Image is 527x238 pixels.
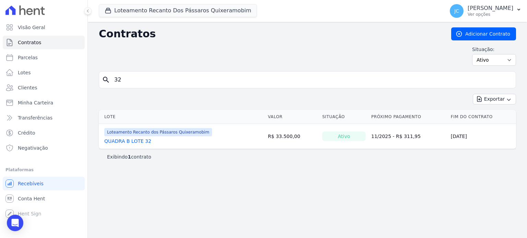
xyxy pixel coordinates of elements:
a: Transferências [3,111,85,125]
span: Loteamento Recanto dos Pássaros Quixeramobim [104,128,212,136]
button: Loteamento Recanto Dos Pássaros Quixeramobim [99,4,257,17]
a: Negativação [3,141,85,155]
div: Plataformas [5,166,82,174]
th: Situação [319,110,368,124]
button: JC [PERSON_NAME] Ver opções [444,1,527,21]
a: Adicionar Contrato [451,27,516,40]
a: Conta Hent [3,192,85,205]
button: Exportar [473,94,516,104]
th: Lote [99,110,265,124]
span: Crédito [18,129,35,136]
label: Situação: [472,46,516,53]
p: [PERSON_NAME] [468,5,513,12]
input: Buscar por nome do lote [110,73,513,87]
a: Clientes [3,81,85,95]
span: JC [454,9,459,13]
th: Valor [265,110,319,124]
p: Ver opções [468,12,513,17]
h2: Contratos [99,28,440,40]
span: Parcelas [18,54,38,61]
th: Próximo Pagamento [368,110,448,124]
span: Conta Hent [18,195,45,202]
span: Negativação [18,145,48,151]
a: 11/2025 - R$ 311,95 [371,134,421,139]
span: Minha Carteira [18,99,53,106]
a: Lotes [3,66,85,79]
a: Crédito [3,126,85,140]
b: 1 [128,154,131,160]
td: [DATE] [448,124,516,149]
a: QUADRA B LOTE 32 [104,138,151,145]
a: Recebíveis [3,177,85,190]
span: Clientes [18,84,37,91]
th: Fim do Contrato [448,110,516,124]
td: R$ 33.500,00 [265,124,319,149]
span: Recebíveis [18,180,44,187]
span: Transferências [18,114,52,121]
div: Open Intercom Messenger [7,215,23,231]
div: Ativo [322,131,366,141]
a: Parcelas [3,51,85,64]
p: Exibindo contrato [107,153,151,160]
span: Contratos [18,39,41,46]
i: search [102,76,110,84]
a: Minha Carteira [3,96,85,110]
a: Contratos [3,36,85,49]
span: Visão Geral [18,24,45,31]
span: Lotes [18,69,31,76]
a: Visão Geral [3,21,85,34]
